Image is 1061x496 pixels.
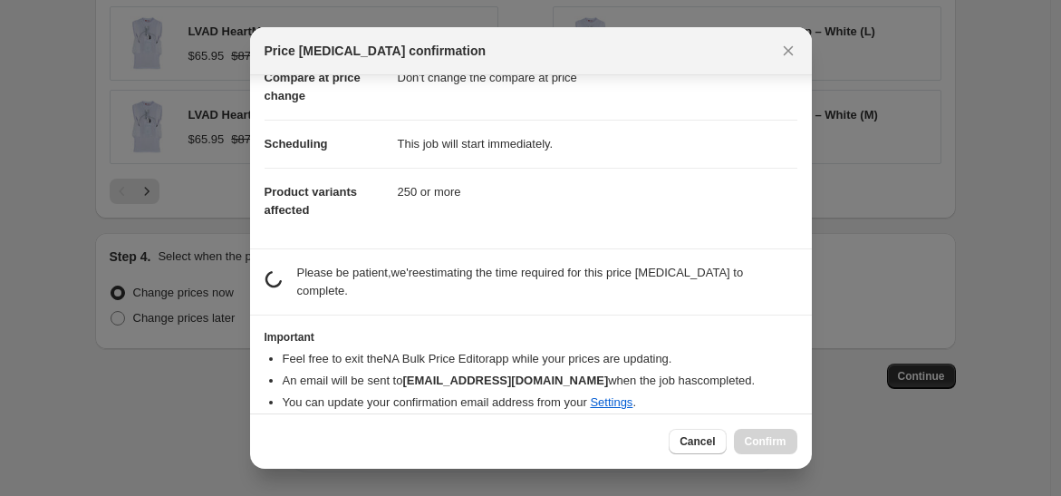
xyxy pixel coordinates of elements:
[398,120,797,168] dd: This job will start immediately.
[283,350,797,368] li: Feel free to exit the NA Bulk Price Editor app while your prices are updating.
[669,429,726,454] button: Cancel
[283,372,797,390] li: An email will be sent to when the job has completed .
[265,185,358,217] span: Product variants affected
[590,395,632,409] a: Settings
[402,374,608,387] b: [EMAIL_ADDRESS][DOMAIN_NAME]
[265,330,797,345] h3: Important
[680,434,715,449] span: Cancel
[398,168,797,216] dd: 250 or more
[265,137,328,151] span: Scheduling
[283,394,797,412] li: You can update your confirmation email address from your .
[297,264,797,300] p: Please be patient, we're estimating the time required for this price [MEDICAL_DATA] to complete.
[265,42,487,60] span: Price [MEDICAL_DATA] confirmation
[776,38,801,63] button: Close
[398,53,797,102] dd: Don't change the compare at price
